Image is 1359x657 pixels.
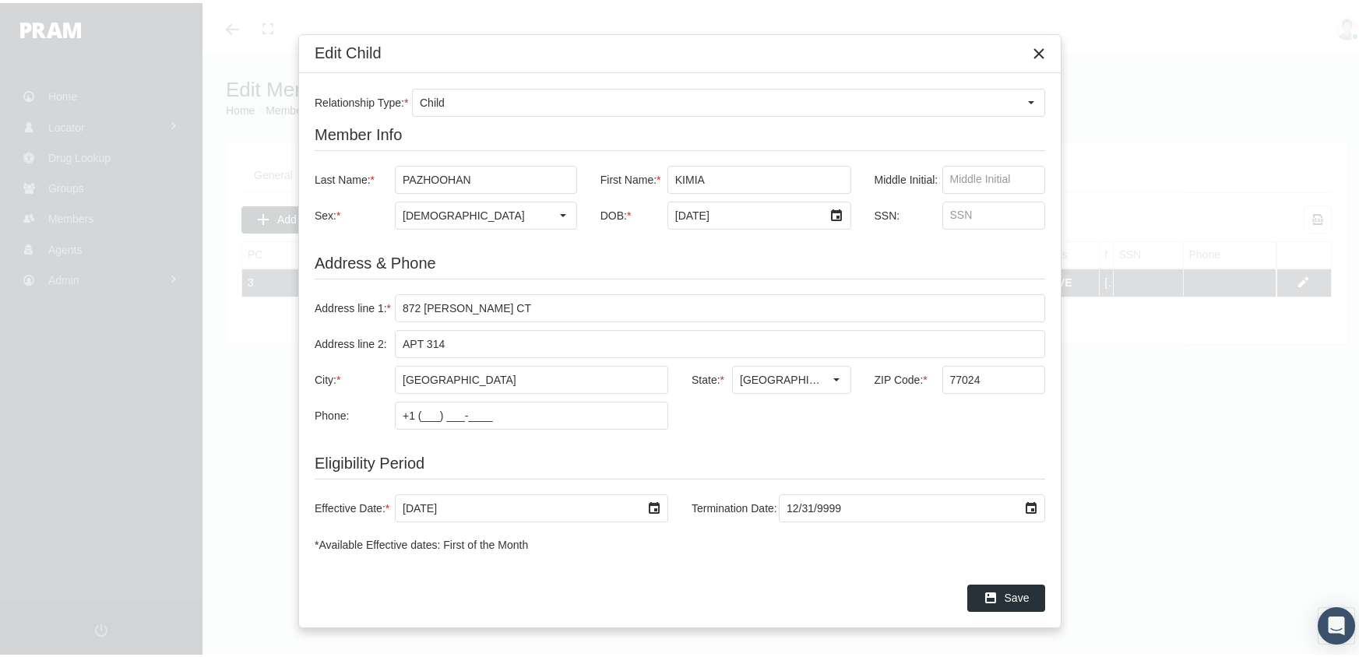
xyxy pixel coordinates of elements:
[315,123,402,140] span: Member Info
[315,499,386,511] span: Effective Date:
[315,170,371,183] span: Last Name:
[1018,86,1044,113] div: Select
[600,206,627,219] span: DOB:
[315,451,424,469] span: Eligibility Period
[641,492,667,518] div: Select
[692,371,720,383] span: State:
[875,170,938,183] span: Middle Initial:
[550,199,576,226] div: Select
[315,206,336,219] span: Sex:
[600,170,657,183] span: First Name:
[824,199,850,226] div: Select
[967,581,1045,609] div: Save
[315,93,404,106] span: Relationship Type:
[315,535,1045,550] div: *Available Effective dates: First of the Month
[692,499,777,511] span: Termination Date:
[1318,604,1355,641] div: Open Intercom Messenger
[824,364,850,390] div: Select
[875,206,900,219] span: SSN:
[1025,37,1053,65] div: Close
[315,40,382,61] div: Edit Child
[1005,588,1030,601] span: Save
[315,335,387,347] span: Address line 2:
[315,299,387,311] span: Address line 1:
[315,406,349,419] span: Phone:
[315,371,336,383] span: City:
[315,251,436,269] span: Address & Phone
[1018,492,1044,518] div: Select
[875,371,924,383] span: ZIP Code:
